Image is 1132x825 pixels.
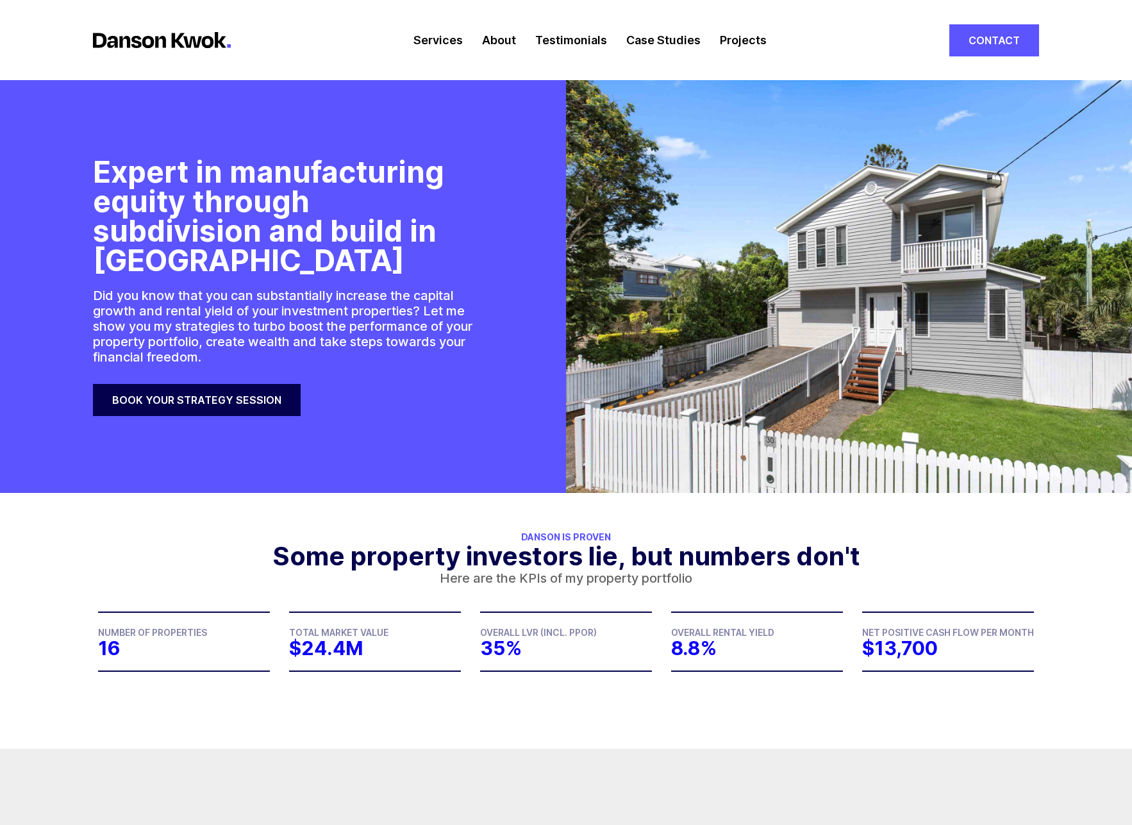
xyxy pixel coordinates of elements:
span: Number of Properties [98,627,207,638]
span: $13,700 [862,637,938,660]
span: 16 [98,637,121,660]
span: $24.4M [289,637,363,660]
h1: Expert in manufacturing equity through subdivision and build in [GEOGRAPHIC_DATA] [93,157,473,275]
h2: Some property investors lie, but numbers don't [272,542,860,571]
span: 8.8% [671,637,717,660]
a: Book your strategy session [93,384,301,416]
a: Contact [949,24,1039,56]
span: Overall LVR (Incl. PPOR) [480,627,597,638]
p: Here are the KPIs of my property portfolio [440,571,692,586]
img: logo-horizontal.f5b67f0.svg [93,32,231,48]
p: Did you know that you can substantially increase the capital growth and rental yield of your inve... [93,288,473,365]
span: Total Market Value [289,627,388,638]
span: Danson is Proven [521,531,611,542]
span: Overall Rental Yield [671,627,774,638]
span: Net Positive Cash Flow Per Month [862,627,1034,638]
span: 35% [480,637,522,660]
